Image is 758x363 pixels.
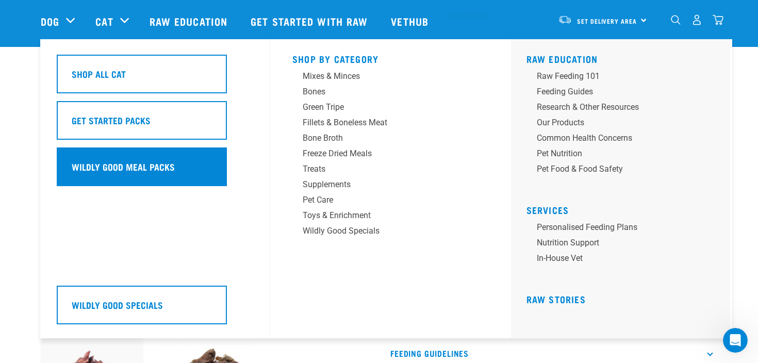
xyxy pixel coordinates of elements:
[303,101,464,113] div: Green Tripe
[526,163,722,178] a: Pet Food & Food Safety
[72,160,175,173] h5: Wildly Good Meal Packs
[526,70,722,86] a: Raw Feeding 101
[292,54,488,62] h5: Shop By Category
[95,13,113,29] a: Cat
[303,147,464,160] div: Freeze Dried Meals
[577,19,637,23] span: Set Delivery Area
[303,225,464,237] div: Wildly Good Specials
[41,13,59,29] a: Dog
[303,163,464,175] div: Treats
[381,1,441,42] a: Vethub
[526,147,722,163] a: Pet Nutrition
[292,101,488,117] a: Green Tripe
[292,132,488,147] a: Bone Broth
[526,296,586,302] a: Raw Stories
[292,209,488,225] a: Toys & Enrichment
[537,132,698,144] div: Common Health Concerns
[72,67,126,80] h5: Shop All Cat
[292,70,488,86] a: Mixes & Minces
[303,117,464,129] div: Fillets & Boneless Meat
[303,209,464,222] div: Toys & Enrichment
[537,147,698,160] div: Pet Nutrition
[526,117,722,132] a: Our Products
[292,147,488,163] a: Freeze Dried Meals
[292,194,488,209] a: Pet Care
[558,15,572,24] img: van-moving.png
[292,86,488,101] a: Bones
[691,14,702,25] img: user.png
[526,86,722,101] a: Feeding Guides
[57,101,253,147] a: Get Started Packs
[526,237,722,252] a: Nutrition Support
[537,101,698,113] div: Research & Other Resources
[303,86,464,98] div: Bones
[57,286,253,332] a: Wildly Good Specials
[537,163,698,175] div: Pet Food & Food Safety
[57,147,253,194] a: Wildly Good Meal Packs
[537,117,698,129] div: Our Products
[526,252,722,268] a: In-house vet
[537,86,698,98] div: Feeding Guides
[713,14,723,25] img: home-icon@2x.png
[526,56,598,61] a: Raw Education
[72,298,163,311] h5: Wildly Good Specials
[72,113,151,127] h5: Get Started Packs
[526,205,722,213] h5: Services
[526,101,722,117] a: Research & Other Resources
[526,132,722,147] a: Common Health Concerns
[240,1,381,42] a: Get started with Raw
[57,55,253,101] a: Shop All Cat
[303,194,464,206] div: Pet Care
[303,132,464,144] div: Bone Broth
[292,117,488,132] a: Fillets & Boneless Meat
[303,178,464,191] div: Supplements
[292,178,488,194] a: Supplements
[303,70,464,82] div: Mixes & Minces
[292,225,488,240] a: Wildly Good Specials
[671,15,681,25] img: home-icon-1@2x.png
[292,163,488,178] a: Treats
[526,221,722,237] a: Personalised Feeding Plans
[723,328,748,353] iframe: Intercom live chat
[139,1,240,42] a: Raw Education
[537,70,698,82] div: Raw Feeding 101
